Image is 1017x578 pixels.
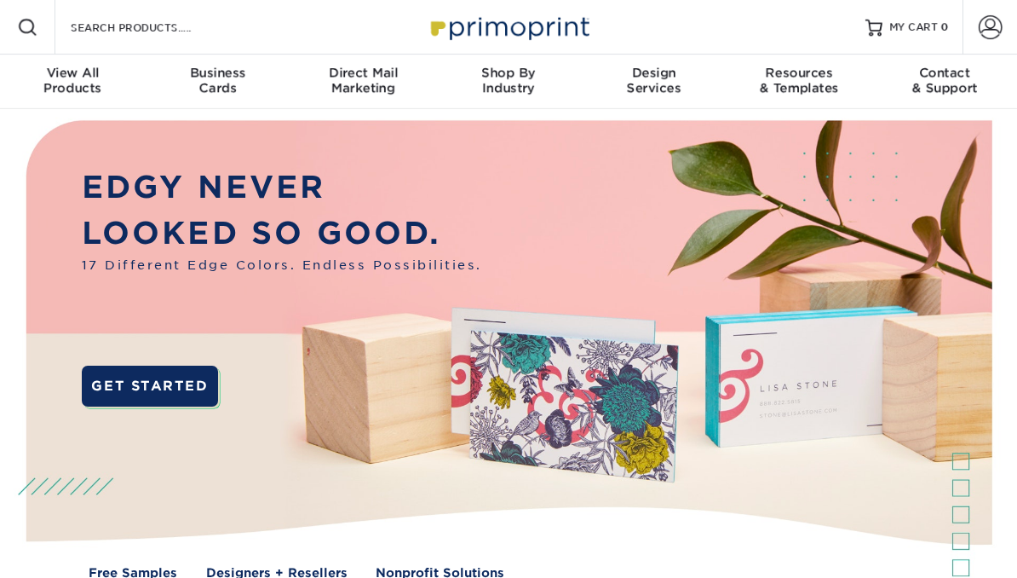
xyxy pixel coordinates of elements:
[727,65,872,95] div: & Templates
[290,55,436,109] a: Direct MailMarketing
[581,65,727,95] div: Services
[871,55,1017,109] a: Contact& Support
[82,366,219,406] a: GET STARTED
[82,256,482,274] span: 17 Different Edge Colors. Endless Possibilities.
[581,55,727,109] a: DesignServices
[290,65,436,95] div: Marketing
[581,65,727,80] span: Design
[82,165,482,211] p: EDGY NEVER
[423,9,594,45] img: Primoprint
[146,55,291,109] a: BusinessCards
[146,65,291,95] div: Cards
[436,55,582,109] a: Shop ByIndustry
[941,21,949,33] span: 0
[69,17,235,38] input: SEARCH PRODUCTS.....
[146,65,291,80] span: Business
[436,65,582,95] div: Industry
[871,65,1017,95] div: & Support
[727,65,872,80] span: Resources
[727,55,872,109] a: Resources& Templates
[290,65,436,80] span: Direct Mail
[871,65,1017,80] span: Contact
[82,211,482,257] p: LOOKED SO GOOD.
[889,20,938,35] span: MY CART
[436,65,582,80] span: Shop By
